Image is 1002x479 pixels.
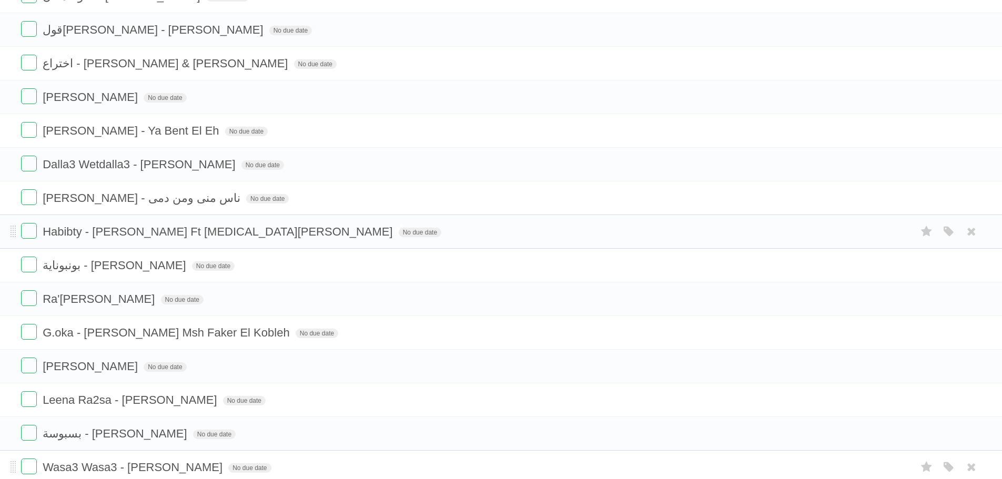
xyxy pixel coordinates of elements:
span: No due date [269,26,312,35]
label: Done [21,156,37,171]
label: Done [21,458,37,474]
span: No due date [296,329,338,338]
span: No due date [144,362,186,372]
label: Done [21,21,37,37]
span: [PERSON_NAME] - ناس منى ومن دمى [43,191,243,205]
span: Habibty - [PERSON_NAME] Ft [MEDICAL_DATA][PERSON_NAME] [43,225,395,238]
span: No due date [193,430,236,439]
span: No due date [192,261,235,271]
span: No due date [225,127,268,136]
span: No due date [223,396,266,405]
label: Done [21,55,37,70]
label: Star task [917,458,937,476]
span: [PERSON_NAME] [43,90,140,104]
label: Done [21,358,37,373]
label: Done [21,290,37,306]
span: No due date [294,59,337,69]
span: No due date [241,160,284,170]
span: Dalla3 Wetdalla3 - [PERSON_NAME] [43,158,238,171]
label: Done [21,189,37,205]
span: No due date [246,194,289,203]
span: [PERSON_NAME] [43,360,140,373]
span: بونبوناية - [PERSON_NAME] [43,259,188,272]
label: Done [21,122,37,138]
span: Wasa3 Wasa3 - [PERSON_NAME] [43,461,225,474]
label: Star task [917,223,937,240]
span: No due date [228,463,271,473]
span: G.oka - [PERSON_NAME] Msh Faker El Kobleh [43,326,292,339]
span: اختراع - [PERSON_NAME] & [PERSON_NAME] [43,57,290,70]
span: Ra'[PERSON_NAME] [43,292,157,305]
label: Done [21,324,37,340]
span: No due date [161,295,204,304]
label: Done [21,391,37,407]
span: No due date [144,93,186,103]
span: بسبوسة - [PERSON_NAME] [43,427,189,440]
span: [PERSON_NAME] - Ya Bent El Eh [43,124,221,137]
span: No due date [399,228,441,237]
label: Done [21,257,37,272]
label: Done [21,425,37,441]
span: قول[PERSON_NAME] - [PERSON_NAME] [43,23,266,36]
label: Done [21,88,37,104]
label: Done [21,223,37,239]
span: Leena Ra2sa - [PERSON_NAME] [43,393,219,406]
